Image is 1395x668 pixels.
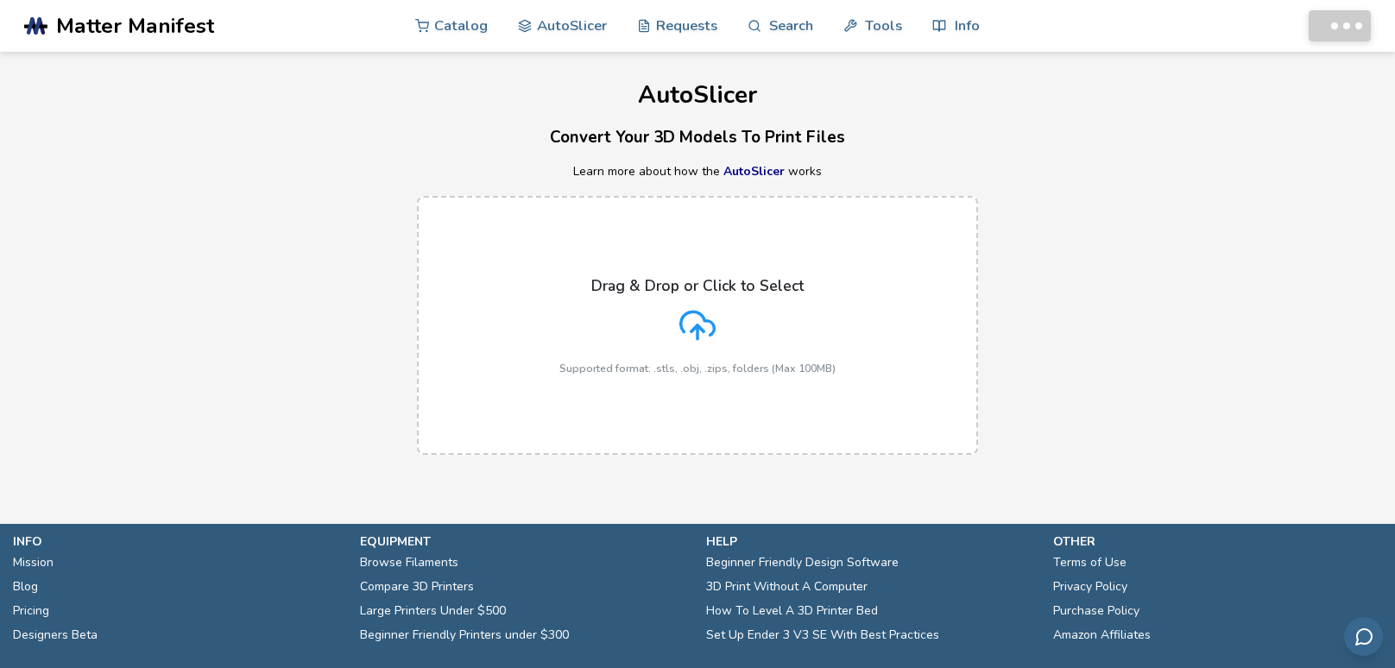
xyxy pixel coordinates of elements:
[13,533,343,551] p: info
[1344,617,1383,656] button: Send feedback via email
[723,163,785,180] a: AutoSlicer
[559,362,836,375] p: Supported format: .stls, .obj, .zips, folders (Max 100MB)
[360,623,569,647] a: Beginner Friendly Printers under $300
[1053,551,1127,575] a: Terms of Use
[706,533,1036,551] p: help
[13,623,98,647] a: Designers Beta
[706,623,939,647] a: Set Up Ender 3 V3 SE With Best Practices
[360,551,458,575] a: Browse Filaments
[13,551,54,575] a: Mission
[1053,599,1139,623] a: Purchase Policy
[56,14,214,38] span: Matter Manifest
[360,575,474,599] a: Compare 3D Printers
[591,277,804,294] p: Drag & Drop or Click to Select
[13,599,49,623] a: Pricing
[13,575,38,599] a: Blog
[360,533,690,551] p: equipment
[706,599,878,623] a: How To Level A 3D Printer Bed
[1053,575,1127,599] a: Privacy Policy
[706,551,899,575] a: Beginner Friendly Design Software
[1053,533,1383,551] p: other
[1053,623,1151,647] a: Amazon Affiliates
[360,599,506,623] a: Large Printers Under $500
[706,575,868,599] a: 3D Print Without A Computer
